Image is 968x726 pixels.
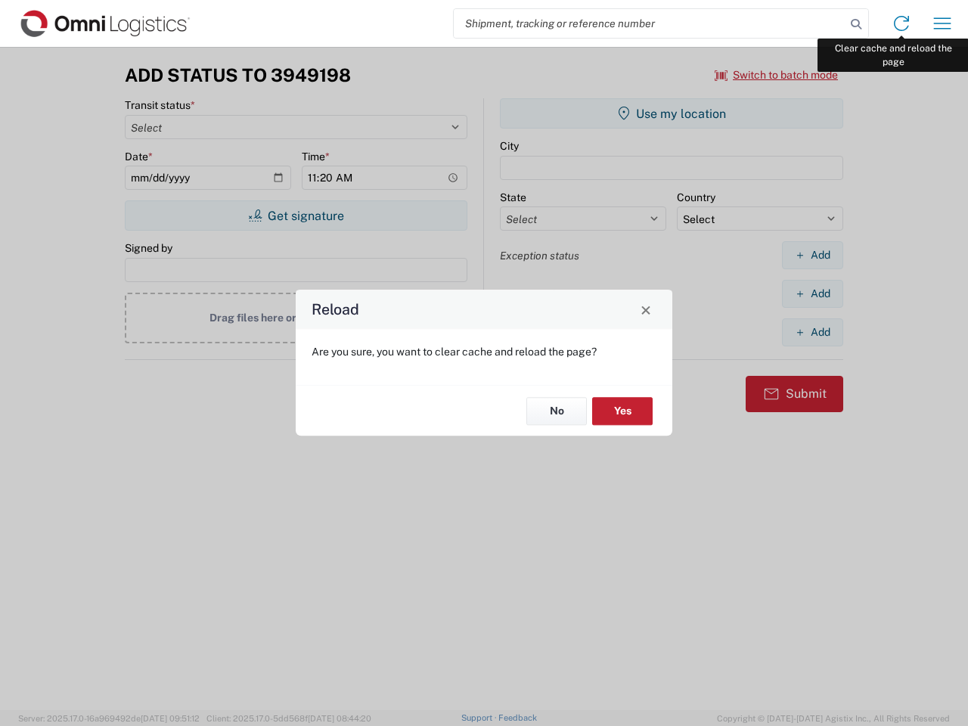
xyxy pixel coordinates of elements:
button: No [526,397,587,425]
p: Are you sure, you want to clear cache and reload the page? [312,345,656,358]
button: Yes [592,397,653,425]
h4: Reload [312,299,359,321]
input: Shipment, tracking or reference number [454,9,845,38]
button: Close [635,299,656,320]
